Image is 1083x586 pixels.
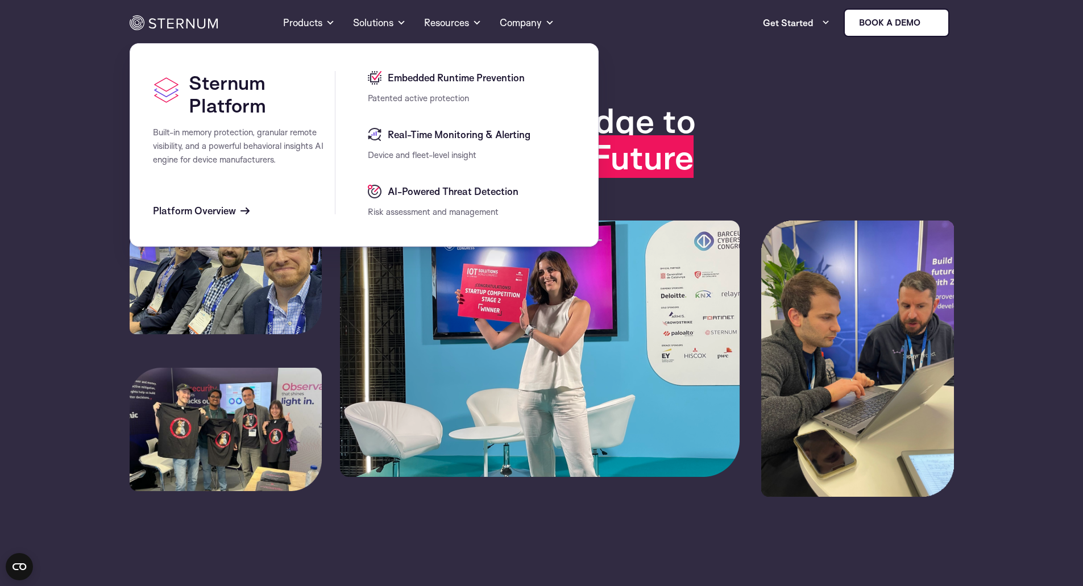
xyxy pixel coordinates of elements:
[844,9,949,37] a: Book a demo
[368,206,499,217] span: Risk assessment and management
[424,2,482,43] a: Resources
[925,18,934,27] img: sternum iot
[500,2,554,43] a: Company
[153,204,236,218] span: Platform Overview
[6,553,33,580] button: Open CMP widget
[385,71,525,85] span: Embedded Runtime Prevention
[368,149,476,160] span: Device and fleet-level insight
[368,185,575,198] a: AI-Powered Threat Detection
[189,70,266,117] span: Sternum Platform
[353,2,406,43] a: Solutions
[761,221,954,497] img: sternum-zephyr
[763,11,830,34] a: Get Started
[153,127,323,165] span: Built-in memory protection, granular remote visibility, and a powerful behavioral insights AI eng...
[385,128,530,142] span: Real-Time Monitoring & Alerting
[368,71,575,85] a: Embedded Runtime Prevention
[283,2,335,43] a: Products
[153,204,250,218] a: Platform Overview
[385,185,518,198] span: AI-Powered Threat Detection
[368,128,575,142] a: Real-Time Monitoring & Alerting
[368,93,469,103] span: Patented active protection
